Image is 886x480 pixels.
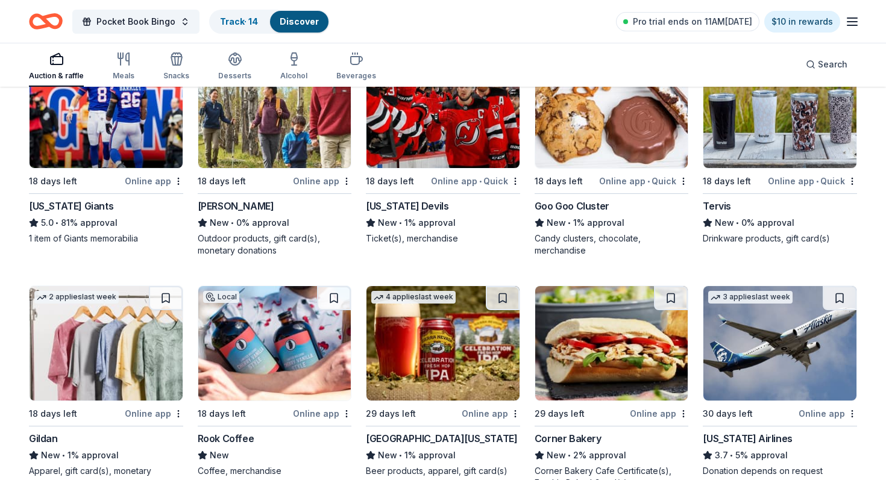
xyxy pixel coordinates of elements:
[29,174,77,189] div: 18 days left
[163,47,189,87] button: Snacks
[708,291,793,304] div: 3 applies last week
[366,54,520,168] img: Image for New Jersey Devils
[41,448,60,463] span: New
[715,448,728,463] span: 3.7
[218,71,251,81] div: Desserts
[462,406,520,421] div: Online app
[547,448,566,463] span: New
[280,47,307,87] button: Alcohol
[198,216,352,230] div: 0% approval
[703,431,792,446] div: [US_STATE] Airlines
[280,16,319,26] a: Discover
[29,285,183,477] a: Image for Gildan2 applieslast week18 days leftOnline appGildanNew•1% approvalApparel, gift card(s...
[29,232,183,245] div: 1 item of Giants memorabilia
[55,218,58,228] span: •
[799,406,857,421] div: Online app
[29,7,63,36] a: Home
[818,57,847,72] span: Search
[209,10,330,34] button: Track· 14Discover
[163,71,189,81] div: Snacks
[113,47,134,87] button: Meals
[29,431,58,446] div: Gildan
[633,14,752,29] span: Pro trial ends on 11AM[DATE]
[616,12,759,31] a: Pro trial ends on 11AM[DATE]
[630,406,688,421] div: Online app
[366,465,520,477] div: Beer products, apparel, gift card(s)
[29,465,183,477] div: Apparel, gift card(s), monetary
[400,450,403,460] span: •
[34,291,119,304] div: 2 applies last week
[198,286,351,401] img: Image for Rook Coffee
[816,176,818,186] span: •
[198,53,352,257] a: Image for L.L.Bean2 applieslast week18 days leftOnline app[PERSON_NAME]New•0% approvalOutdoor pro...
[72,10,200,34] button: Pocket Book Bingo
[479,176,482,186] span: •
[547,216,566,230] span: New
[366,448,520,463] div: 1% approval
[431,173,520,189] div: Online app Quick
[703,216,857,230] div: 0% approval
[703,407,753,421] div: 30 days left
[535,53,689,257] a: Image for Goo Goo Cluster5 applieslast week18 days leftOnline app•QuickGoo Goo ClusterNew•1% appr...
[280,71,307,81] div: Alcohol
[96,14,175,29] span: Pocket Book Bingo
[535,448,689,463] div: 2% approval
[599,173,688,189] div: Online app Quick
[29,199,113,213] div: [US_STATE] Giants
[535,407,585,421] div: 29 days left
[231,218,234,228] span: •
[293,173,351,189] div: Online app
[535,232,689,257] div: Candy clusters, chocolate, merchandise
[366,286,520,401] img: Image for Sierra Nevada
[366,216,520,230] div: 1% approval
[220,16,258,26] a: Track· 14
[29,407,77,421] div: 18 days left
[568,218,571,228] span: •
[366,407,416,421] div: 29 days left
[125,406,183,421] div: Online app
[764,11,840,33] a: $10 in rewards
[703,53,857,245] a: Image for Tervis4 applieslast week18 days leftOnline app•QuickTervisNew•0% approvalDrinkware prod...
[366,53,520,245] a: Image for New Jersey DevilsLocal18 days leftOnline app•Quick[US_STATE] DevilsNew•1% approvalTicke...
[125,173,183,189] div: Online app
[730,450,734,460] span: •
[535,54,688,168] img: Image for Goo Goo Cluster
[210,448,229,463] span: New
[378,448,397,463] span: New
[703,448,857,463] div: 5% approval
[29,216,183,230] div: 81% approval
[30,286,183,401] img: Image for Gildan
[198,174,246,189] div: 18 days left
[29,448,183,463] div: 1% approval
[768,173,857,189] div: Online app Quick
[703,232,857,245] div: Drinkware products, gift card(s)
[366,431,517,446] div: [GEOGRAPHIC_DATA][US_STATE]
[366,174,414,189] div: 18 days left
[737,218,740,228] span: •
[29,71,84,81] div: Auction & raffle
[293,406,351,421] div: Online app
[371,291,456,304] div: 4 applies last week
[198,407,246,421] div: 18 days left
[336,47,376,87] button: Beverages
[366,232,520,245] div: Ticket(s), merchandise
[378,216,397,230] span: New
[366,199,448,213] div: [US_STATE] Devils
[29,53,183,245] a: Image for New York GiantsTop rated1 applylast week18 days leftOnline app[US_STATE] Giants5.0•81% ...
[535,216,689,230] div: 1% approval
[535,286,688,401] img: Image for Corner Bakery
[703,465,857,477] div: Donation depends on request
[203,291,239,303] div: Local
[366,285,520,477] a: Image for Sierra Nevada4 applieslast week29 days leftOnline app[GEOGRAPHIC_DATA][US_STATE]New•1% ...
[198,285,352,477] a: Image for Rook CoffeeLocal18 days leftOnline appRook CoffeeNewCoffee, merchandise
[198,54,351,168] img: Image for L.L.Bean
[703,199,731,213] div: Tervis
[29,47,84,87] button: Auction & raffle
[535,431,602,446] div: Corner Bakery
[113,71,134,81] div: Meals
[198,431,254,446] div: Rook Coffee
[703,285,857,477] a: Image for Alaska Airlines3 applieslast week30 days leftOnline app[US_STATE] Airlines3.7•5% approv...
[210,216,229,230] span: New
[62,450,65,460] span: •
[198,199,274,213] div: [PERSON_NAME]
